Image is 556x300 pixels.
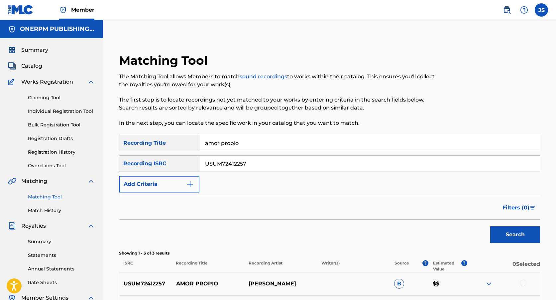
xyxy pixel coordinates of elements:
a: Registration Drafts [28,135,95,142]
p: Estimated Value [433,260,461,272]
span: Summary [21,46,48,54]
span: Filters ( 0 ) [502,204,529,212]
span: ? [422,260,428,266]
p: $$ [428,280,467,288]
iframe: Resource Center [537,197,556,251]
span: Royalties [21,222,46,230]
img: Catalog [8,62,16,70]
button: Filters (0) [499,199,540,216]
p: Recording Artist [244,260,317,272]
h2: Matching Tool [119,53,211,68]
span: Member [71,6,94,14]
p: USUM72412257 [119,280,171,288]
a: CatalogCatalog [8,62,42,70]
img: expand [87,78,95,86]
img: Works Registration [8,78,17,86]
img: filter [530,206,535,210]
img: 9d2ae6d4665cec9f34b9.svg [186,180,194,188]
a: Annual Statements [28,265,95,272]
a: Registration History [28,149,95,156]
p: ISRC [119,260,171,272]
span: Works Registration [21,78,73,86]
img: help [520,6,528,14]
a: Matching Tool [28,193,95,200]
img: expand [485,280,493,288]
button: Add Criteria [119,176,199,192]
p: [PERSON_NAME] [244,280,317,288]
div: Help [517,3,531,17]
span: ? [461,260,467,266]
a: SummarySummary [8,46,48,54]
p: Recording Title [171,260,244,272]
a: Match History [28,207,95,214]
p: In the next step, you can locate the specific work in your catalog that you want to match. [119,119,443,127]
p: The Matching Tool allows Members to match to works within their catalog. This ensures you'll coll... [119,73,443,89]
p: Writer(s) [317,260,390,272]
img: MLC Logo [8,5,34,15]
img: Royalties [8,222,16,230]
a: Individual Registration Tool [28,108,95,115]
img: expand [87,177,95,185]
a: sound recordings [240,73,287,80]
img: Accounts [8,25,16,33]
a: Summary [28,238,95,245]
button: Search [490,226,540,243]
a: Overclaims Tool [28,162,95,169]
p: Source [394,260,409,272]
p: 0 Selected [467,260,540,272]
h5: ONERPM PUBLISHING INC [20,25,95,33]
a: Rate Sheets [28,279,95,286]
p: AMOR PROPIO [171,280,244,288]
img: expand [87,222,95,230]
img: Matching [8,177,16,185]
span: Matching [21,177,47,185]
img: search [503,6,511,14]
img: Top Rightsholder [59,6,67,14]
a: Statements [28,252,95,259]
form: Search Form [119,135,540,246]
a: Bulk Registration Tool [28,121,95,128]
p: Showing 1 - 3 of 3 results [119,250,540,256]
p: The first step is to locate recordings not yet matched to your works by entering criteria in the ... [119,96,443,112]
span: B [394,279,404,289]
a: Claiming Tool [28,94,95,101]
img: Summary [8,46,16,54]
span: Catalog [21,62,42,70]
a: Public Search [500,3,513,17]
div: User Menu [535,3,548,17]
